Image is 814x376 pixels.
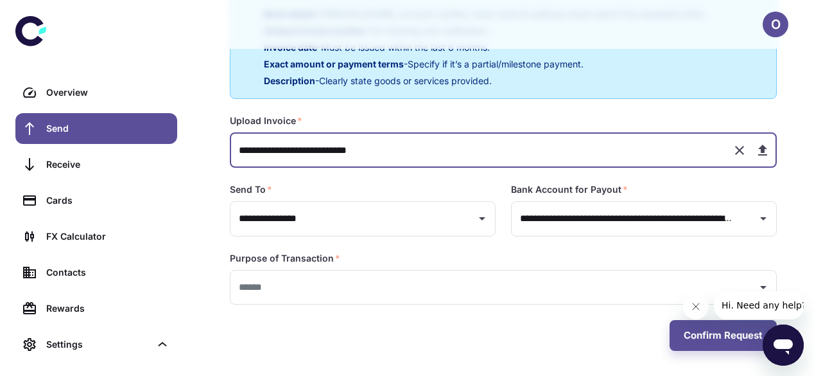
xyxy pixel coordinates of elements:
a: Send [15,113,177,144]
label: Upload Invoice [230,114,302,127]
div: FX Calculator [46,229,169,244]
label: Send To [230,183,272,196]
label: Bank Account for Payout [511,183,628,196]
iframe: Close message [683,294,709,319]
a: Cards [15,185,177,216]
p: - Clearly state goods or services provided. [264,74,706,88]
div: Settings [46,337,150,352]
button: O [763,12,788,37]
button: Open [754,278,772,296]
a: Rewards [15,293,177,324]
p: - Specify if it’s a partial/milestone payment. [264,57,706,71]
div: Send [46,121,169,136]
button: Confirm Request [670,320,777,351]
div: Settings [15,329,177,360]
a: Receive [15,149,177,180]
div: Receive [46,157,169,172]
span: Hi. Need any help? [8,9,92,19]
div: Contacts [46,265,169,280]
a: Overview [15,77,177,108]
a: Contacts [15,257,177,288]
span: Exact amount or payment terms [264,58,404,69]
label: Purpose of Transaction [230,252,340,265]
span: Description [264,75,315,86]
div: Rewards [46,301,169,316]
iframe: Message from company [714,291,804,319]
iframe: Button to launch messaging window [763,325,804,366]
a: FX Calculator [15,221,177,252]
div: Cards [46,193,169,208]
button: Open [473,210,491,228]
div: Overview [46,85,169,100]
button: Open [754,210,772,228]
